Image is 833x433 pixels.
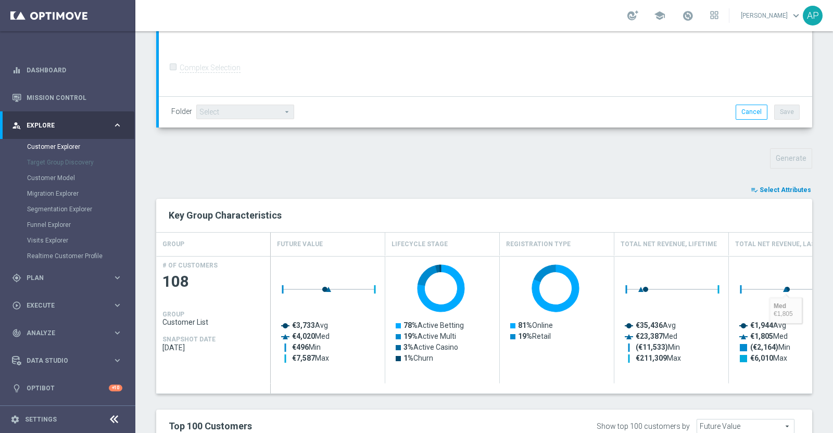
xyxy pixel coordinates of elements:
[654,10,665,21] span: school
[25,416,57,423] a: Settings
[751,186,758,194] i: playlist_add_check
[750,321,774,329] tspan: €1,944
[12,84,122,111] div: Mission Control
[27,205,108,213] a: Segmentation Explorer
[11,121,123,130] div: person_search Explore keyboard_arrow_right
[27,275,112,281] span: Plan
[403,321,418,329] tspan: 78%
[27,155,134,170] div: Target Group Discovery
[27,233,134,248] div: Visits Explorer
[597,422,690,431] div: Show top 100 customers by
[12,56,122,84] div: Dashboard
[636,332,677,340] text: Med
[12,121,21,130] i: person_search
[636,343,680,352] text: Min
[162,272,264,292] span: 108
[27,139,134,155] div: Customer Explorer
[162,262,218,269] h4: # OF CUSTOMERS
[27,252,108,260] a: Realtime Customer Profile
[27,84,122,111] a: Mission Control
[169,420,531,432] h2: Top 100 Customers
[171,107,192,116] label: Folder
[162,311,184,318] h4: GROUP
[803,6,823,26] div: AP
[112,328,122,338] i: keyboard_arrow_right
[12,66,21,75] i: equalizer
[750,354,773,362] tspan: €6,010
[636,354,667,362] tspan: €211,309
[11,274,123,282] button: gps_fixed Plan keyboard_arrow_right
[292,343,321,351] text: Min
[112,300,122,310] i: keyboard_arrow_right
[392,235,448,253] h4: Lifecycle Stage
[27,174,108,182] a: Customer Model
[12,121,112,130] div: Explore
[162,343,264,352] span: 2025-10-12
[736,105,767,119] button: Cancel
[109,385,122,391] div: +10
[112,120,122,130] i: keyboard_arrow_right
[27,248,134,264] div: Realtime Customer Profile
[27,189,108,198] a: Migration Explorer
[27,170,134,186] div: Customer Model
[636,354,681,362] text: Max
[12,374,122,402] div: Optibot
[403,343,413,351] tspan: 3%
[12,301,21,310] i: play_circle_outline
[403,354,433,362] text: Churn
[10,415,20,424] i: settings
[27,186,134,201] div: Migration Explorer
[11,329,123,337] button: track_changes Analyze keyboard_arrow_right
[506,235,571,253] h4: Registration Type
[12,328,21,338] i: track_changes
[27,236,108,245] a: Visits Explorer
[27,143,108,151] a: Customer Explorer
[162,318,264,326] span: Customer List
[12,356,112,365] div: Data Studio
[112,355,122,365] i: keyboard_arrow_right
[403,354,413,362] tspan: 1%
[27,374,109,402] a: Optibot
[636,332,663,340] tspan: €23,387
[11,384,123,392] button: lightbulb Optibot +10
[12,273,112,283] div: Plan
[790,10,802,21] span: keyboard_arrow_down
[750,332,788,340] text: Med
[403,332,418,340] tspan: 19%
[11,356,123,365] button: Data Studio keyboard_arrow_right
[292,332,330,340] text: Med
[156,256,271,384] div: Press SPACE to select this row.
[292,354,329,362] text: Max
[277,235,323,253] h4: Future Value
[292,321,315,329] tspan: €3,733
[518,332,551,340] text: Retail
[112,273,122,283] i: keyboard_arrow_right
[740,8,803,23] a: [PERSON_NAME]keyboard_arrow_down
[636,321,663,329] tspan: €35,436
[621,235,717,253] h4: Total Net Revenue, Lifetime
[11,301,123,310] button: play_circle_outline Execute keyboard_arrow_right
[292,332,315,340] tspan: €4,020
[760,186,811,194] span: Select Attributes
[162,235,184,253] h4: GROUP
[27,56,122,84] a: Dashboard
[403,332,456,340] text: Active Multi
[162,336,216,343] h4: SNAPSHOT DATE
[27,221,108,229] a: Funnel Explorer
[12,384,21,393] i: lightbulb
[750,343,778,352] tspan: (€2,164)
[12,273,21,283] i: gps_fixed
[11,94,123,102] button: Mission Control
[11,66,123,74] button: equalizer Dashboard
[518,321,553,329] text: Online
[750,184,812,196] button: playlist_add_check Select Attributes
[12,301,112,310] div: Execute
[403,321,464,329] text: Active Betting
[180,63,241,73] label: Complex Selection
[750,332,773,340] tspan: €1,805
